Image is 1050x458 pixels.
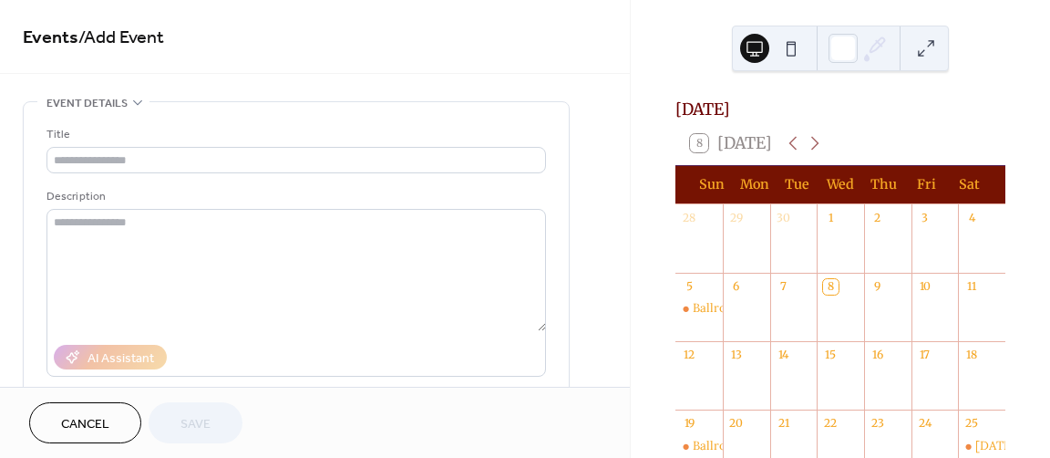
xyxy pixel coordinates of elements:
[46,94,128,113] span: Event details
[776,279,791,295] div: 7
[964,210,980,225] div: 4
[870,210,885,225] div: 2
[23,20,78,56] a: Events
[948,166,991,203] div: Sat
[823,210,839,225] div: 1
[46,125,542,144] div: Title
[733,166,776,203] div: Mon
[46,187,542,206] div: Description
[905,166,948,203] div: Fri
[917,279,932,295] div: 10
[823,348,839,363] div: 15
[682,279,697,295] div: 5
[964,416,980,432] div: 25
[819,166,862,203] div: Wed
[917,416,932,432] div: 24
[964,348,980,363] div: 18
[682,348,697,363] div: 12
[682,210,697,225] div: 28
[728,416,744,432] div: 20
[682,416,697,432] div: 19
[690,166,733,203] div: Sun
[675,438,723,454] div: Ballroom Dance with Ray Cavicchio & Therese' DiMuzio
[917,348,932,363] div: 17
[862,166,905,203] div: Thu
[29,402,141,443] button: Cancel
[776,210,791,225] div: 30
[78,20,164,56] span: / Add Event
[728,348,744,363] div: 13
[728,210,744,225] div: 29
[776,166,818,203] div: Tue
[776,348,791,363] div: 14
[870,416,885,432] div: 23
[823,416,839,432] div: 22
[675,98,1005,121] div: [DATE]
[823,279,839,295] div: 8
[776,416,791,432] div: 21
[964,279,980,295] div: 11
[675,300,723,317] div: Ballroom Dance with Tom Bruhl
[61,415,109,434] span: Cancel
[693,300,913,317] div: Ballroom Dance with [PERSON_NAME]
[728,279,744,295] div: 6
[870,279,885,295] div: 9
[870,348,885,363] div: 16
[958,438,1005,454] div: Halloween Dance Costume Party with Mason Tyler Duo
[917,210,932,225] div: 3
